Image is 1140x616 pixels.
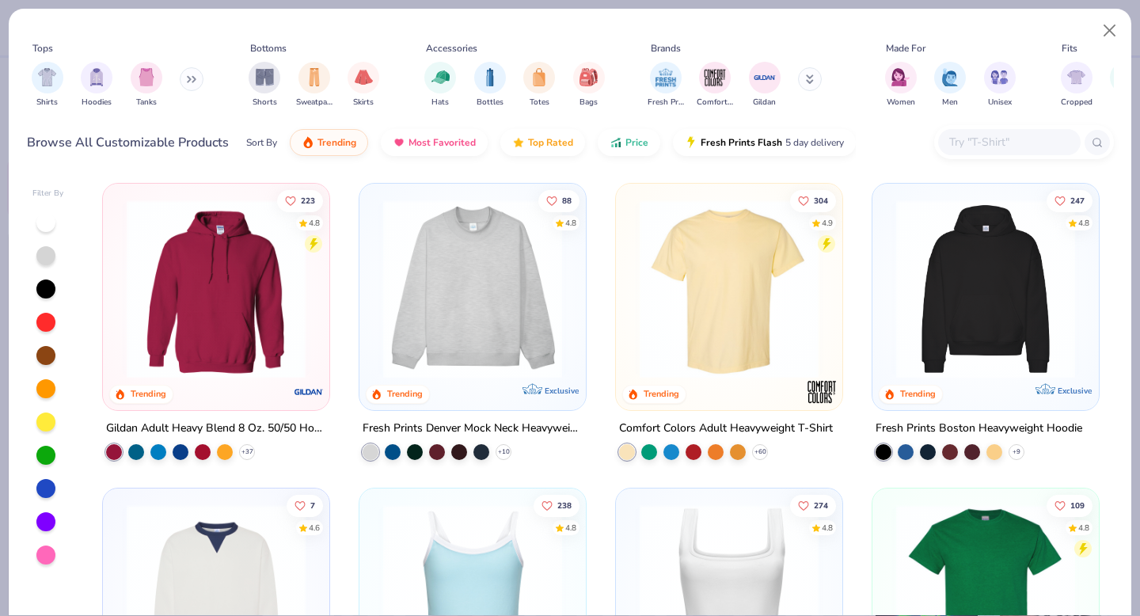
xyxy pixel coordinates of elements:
span: Gildan [753,97,776,108]
button: Like [538,189,579,211]
div: 4.6 [310,522,321,534]
div: filter for Gildan [749,62,781,108]
img: Cropped Image [1067,68,1085,86]
img: trending.gif [302,136,314,149]
button: filter button [523,62,555,108]
img: Comfort Colors logo [806,376,838,408]
img: Totes Image [530,68,548,86]
span: Bottles [477,97,503,108]
img: Gildan Image [753,66,777,89]
button: filter button [424,62,456,108]
div: Filter By [32,188,64,200]
img: most_fav.gif [393,136,405,149]
div: filter for Fresh Prints [648,62,684,108]
span: Fresh Prints [648,97,684,108]
div: filter for Totes [523,62,555,108]
span: Price [625,136,648,149]
img: Hats Image [431,68,450,86]
span: 223 [302,196,316,204]
img: Sweatpants Image [306,68,323,86]
button: Like [790,494,836,516]
img: Shirts Image [38,68,56,86]
div: 4.8 [310,217,321,229]
div: filter for Unisex [984,62,1016,108]
span: 88 [562,196,572,204]
span: + 37 [241,447,253,457]
button: filter button [474,62,506,108]
button: Trending [290,129,368,156]
img: Tanks Image [138,68,155,86]
img: flash.gif [685,136,697,149]
img: f5d85501-0dbb-4ee4-b115-c08fa3845d83 [375,200,570,378]
span: Totes [530,97,549,108]
span: Shirts [36,97,58,108]
img: Bottles Image [481,68,499,86]
img: Women Image [891,68,910,86]
div: filter for Cropped [1061,62,1092,108]
button: filter button [348,62,379,108]
button: filter button [697,62,733,108]
img: Fresh Prints Image [654,66,678,89]
span: Women [887,97,915,108]
span: 304 [814,196,828,204]
div: filter for Shorts [249,62,280,108]
div: 4.9 [822,217,833,229]
div: 4.8 [1078,217,1089,229]
div: filter for Comfort Colors [697,62,733,108]
div: Tops [32,41,53,55]
span: Unisex [988,97,1012,108]
span: 5 day delivery [785,134,844,152]
div: Comfort Colors Adult Heavyweight T-Shirt [619,419,833,439]
button: Top Rated [500,129,585,156]
button: Close [1095,16,1125,46]
button: filter button [296,62,332,108]
span: 247 [1070,196,1085,204]
button: filter button [984,62,1016,108]
div: 4.8 [565,217,576,229]
img: TopRated.gif [512,136,525,149]
span: Most Favorited [408,136,476,149]
button: Like [534,494,579,516]
span: Men [942,97,958,108]
img: 029b8af0-80e6-406f-9fdc-fdf898547912 [632,200,826,378]
button: Like [278,189,324,211]
div: Brands [651,41,681,55]
span: Exclusive [1057,386,1091,396]
img: 91acfc32-fd48-4d6b-bdad-a4c1a30ac3fc [888,200,1083,378]
div: Fits [1062,41,1077,55]
img: a90f7c54-8796-4cb2-9d6e-4e9644cfe0fe [570,200,765,378]
div: Made For [886,41,925,55]
button: Like [1047,189,1092,211]
button: Like [1047,494,1092,516]
button: filter button [131,62,162,108]
span: Tanks [136,97,157,108]
img: Unisex Image [990,68,1009,86]
div: Fresh Prints Denver Mock Neck Heavyweight Sweatshirt [363,419,583,439]
button: filter button [885,62,917,108]
span: 238 [557,501,572,509]
div: filter for Shirts [32,62,63,108]
span: Comfort Colors [697,97,733,108]
div: filter for Bags [573,62,605,108]
img: Gildan logo [293,376,325,408]
button: Fresh Prints Flash5 day delivery [673,129,856,156]
button: filter button [249,62,280,108]
button: Like [287,494,324,516]
div: Browse All Customizable Products [27,133,229,152]
span: 7 [311,501,316,509]
span: Bags [579,97,598,108]
div: Sort By [246,135,277,150]
img: Bags Image [579,68,597,86]
span: + 10 [498,447,510,457]
div: Fresh Prints Boston Heavyweight Hoodie [876,419,1082,439]
span: Fresh Prints Flash [701,136,782,149]
div: filter for Skirts [348,62,379,108]
span: Hats [431,97,449,108]
button: Most Favorited [381,129,488,156]
div: Gildan Adult Heavy Blend 8 Oz. 50/50 Hooded Sweatshirt [106,419,326,439]
span: + 9 [1013,447,1020,457]
div: filter for Sweatpants [296,62,332,108]
button: Like [790,189,836,211]
div: 4.8 [822,522,833,534]
div: filter for Bottles [474,62,506,108]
